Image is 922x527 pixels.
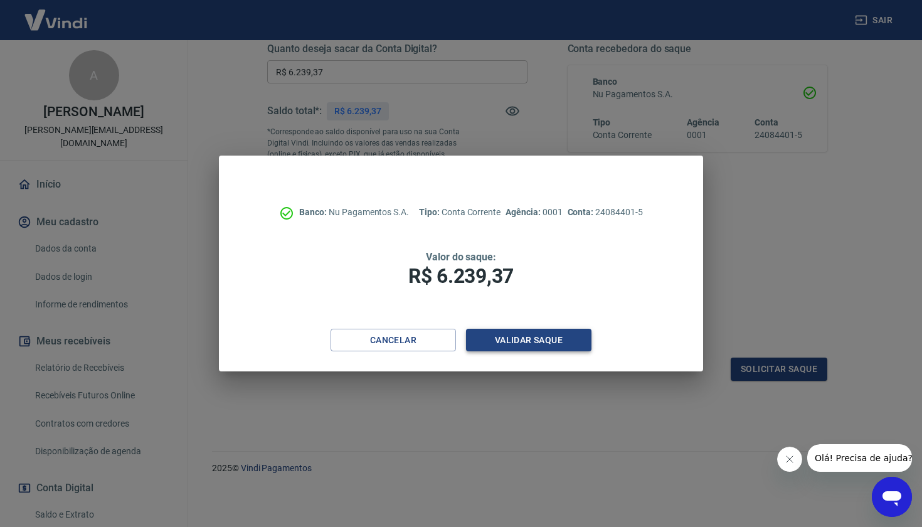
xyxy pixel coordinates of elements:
[299,206,409,219] p: Nu Pagamentos S.A.
[777,447,802,472] iframe: Fechar mensagem
[872,477,912,517] iframe: Botão para abrir a janela de mensagens
[568,206,643,219] p: 24084401-5
[807,444,912,472] iframe: Mensagem da empresa
[506,206,562,219] p: 0001
[419,207,442,217] span: Tipo:
[331,329,456,352] button: Cancelar
[8,9,105,19] span: Olá! Precisa de ajuda?
[419,206,501,219] p: Conta Corrente
[408,264,514,288] span: R$ 6.239,37
[466,329,591,352] button: Validar saque
[426,251,496,263] span: Valor do saque:
[506,207,543,217] span: Agência:
[568,207,596,217] span: Conta:
[299,207,329,217] span: Banco:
